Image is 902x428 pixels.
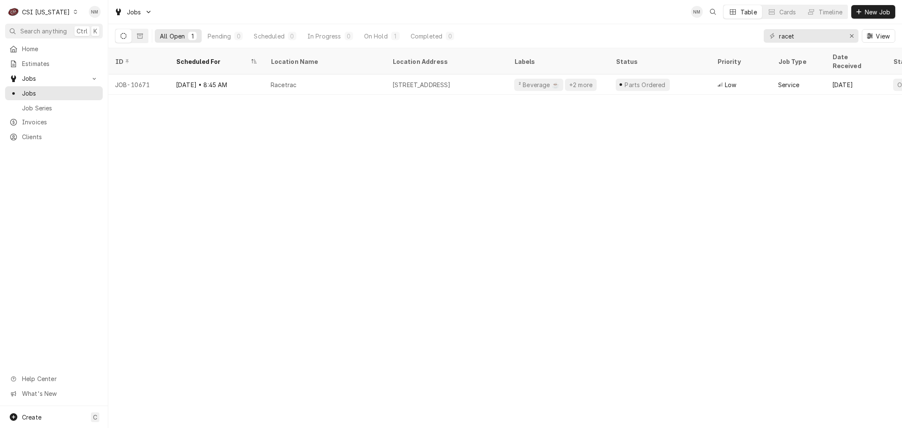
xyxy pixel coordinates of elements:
[832,52,878,70] div: Date Received
[778,80,799,89] div: Service
[863,8,892,16] span: New Job
[290,32,295,41] div: 0
[392,80,451,89] div: [STREET_ADDRESS]
[22,44,99,53] span: Home
[5,115,103,129] a: Invoices
[93,413,97,422] span: C
[93,27,97,36] span: K
[169,74,264,95] div: [DATE] • 8:45 AM
[22,8,70,16] div: CSI [US_STATE]
[5,57,103,71] a: Estimates
[568,80,593,89] div: +2 more
[22,74,86,83] span: Jobs
[411,32,442,41] div: Completed
[851,5,895,19] button: New Job
[706,5,720,19] button: Open search
[8,6,19,18] div: CSI Kentucky's Avatar
[779,8,796,16] div: Cards
[691,6,703,18] div: Nancy Manuel's Avatar
[825,74,886,95] div: [DATE]
[22,118,99,126] span: Invoices
[5,86,103,100] a: Jobs
[691,6,703,18] div: NM
[108,74,169,95] div: JOB-10671
[176,57,249,66] div: Scheduled For
[160,32,185,41] div: All Open
[364,32,388,41] div: On Hold
[22,389,98,398] span: What's New
[8,6,19,18] div: C
[127,8,141,16] span: Jobs
[22,59,99,68] span: Estimates
[778,57,819,66] div: Job Type
[447,32,452,41] div: 0
[725,80,736,89] span: Low
[254,32,284,41] div: Scheduled
[5,24,103,38] button: Search anythingCtrlK
[346,32,351,41] div: 0
[616,57,702,66] div: Status
[20,27,67,36] span: Search anything
[89,6,101,18] div: Nancy Manuel's Avatar
[271,80,296,89] div: Racetrac
[845,29,858,43] button: Erase input
[717,57,763,66] div: Priority
[740,8,757,16] div: Table
[111,5,156,19] a: Go to Jobs
[77,27,88,36] span: Ctrl
[208,32,231,41] div: Pending
[271,57,377,66] div: Location Name
[190,32,195,41] div: 1
[22,414,41,421] span: Create
[22,89,99,98] span: Jobs
[5,387,103,401] a: Go to What's New
[236,32,241,41] div: 0
[518,80,560,89] div: ² Beverage ☕️
[393,32,398,41] div: 1
[22,374,98,383] span: Help Center
[874,32,891,41] span: View
[392,57,499,66] div: Location Address
[514,57,602,66] div: Labels
[5,71,103,85] a: Go to Jobs
[307,32,341,41] div: In Progress
[779,29,842,43] input: Keyword search
[5,372,103,386] a: Go to Help Center
[862,29,895,43] button: View
[115,57,161,66] div: ID
[819,8,842,16] div: Timeline
[5,42,103,56] a: Home
[22,132,99,141] span: Clients
[5,130,103,144] a: Clients
[22,104,99,112] span: Job Series
[89,6,101,18] div: NM
[624,80,666,89] div: Parts Ordered
[5,101,103,115] a: Job Series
